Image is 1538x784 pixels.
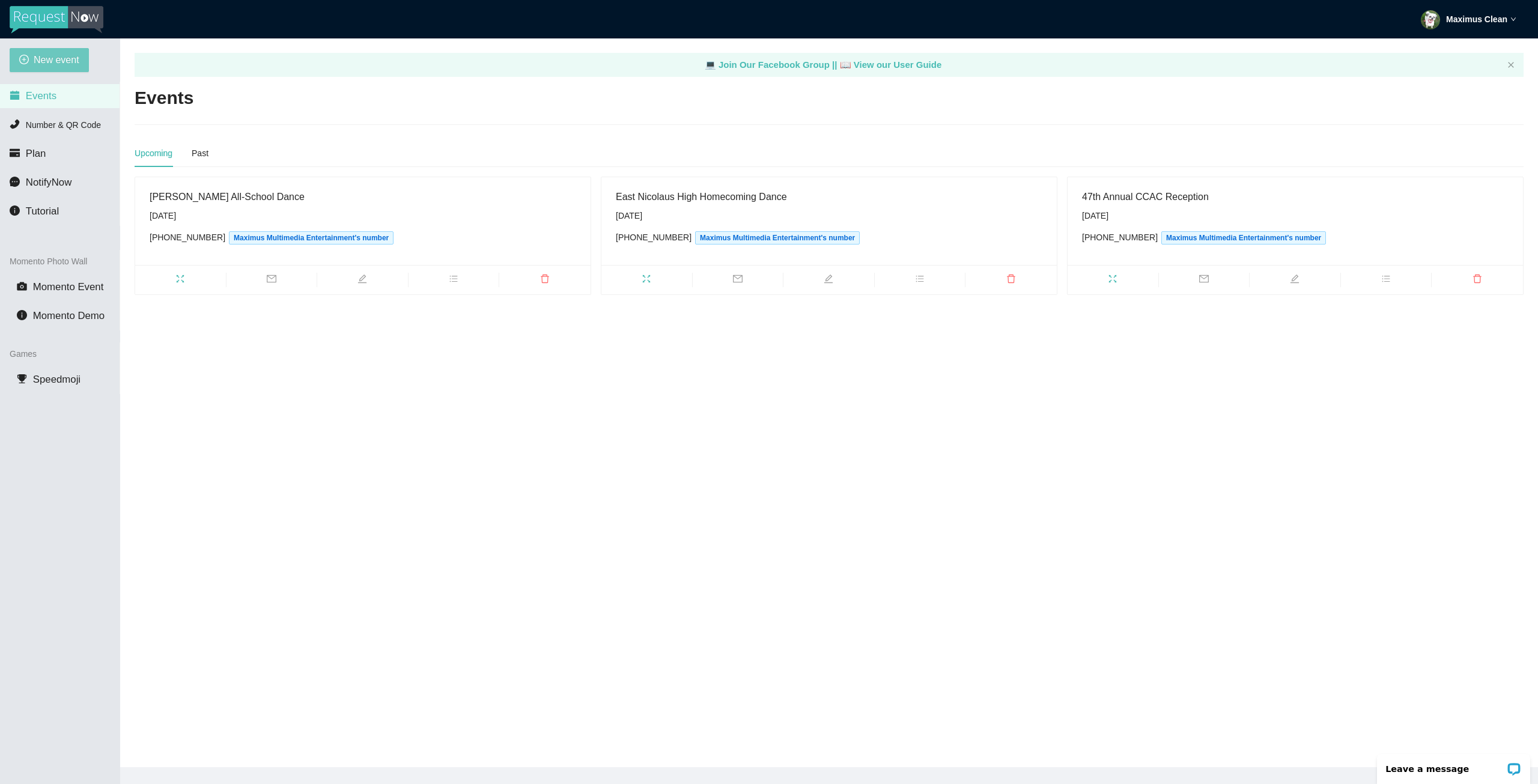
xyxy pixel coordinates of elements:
span: plus-circle [19,55,29,66]
span: Maximus Multimedia Entertainment's number [1161,231,1326,245]
div: [PHONE_NUMBER] [1082,231,1509,245]
div: [DATE] [150,209,576,222]
span: info-circle [10,205,20,216]
span: fullscreen [601,274,692,287]
span: Maximus Multimedia Entertainment's number [695,231,860,245]
span: delete [499,274,591,287]
div: [DATE] [616,209,1042,222]
div: [PHONE_NUMBER] [150,231,576,245]
span: phone [10,119,20,129]
span: bars [1341,274,1432,287]
button: close [1507,61,1515,69]
span: down [1510,16,1516,22]
div: 47th Annual CCAC Reception [1082,189,1509,204]
div: [PERSON_NAME] All-School Dance [150,189,576,204]
span: fullscreen [1068,274,1158,287]
span: edit [783,274,874,287]
div: [PHONE_NUMBER] [616,231,1042,245]
span: edit [1250,274,1340,287]
span: credit-card [10,148,20,158]
span: message [10,177,20,187]
span: Number & QR Code [26,120,101,130]
span: trophy [17,374,27,384]
button: plus-circleNew event [10,48,89,72]
h2: Events [135,86,193,111]
span: close [1507,61,1515,68]
img: RequestNow [10,6,103,34]
span: delete [1432,274,1523,287]
span: bars [875,274,965,287]
span: delete [965,274,1057,287]
div: East Nicolaus High Homecoming Dance [616,189,1042,204]
img: ACg8ocKvMLxJsTDqE32xSOC7ah6oeuB-HR74aes2pRaVS42AcLQHjC0n=s96-c [1421,10,1440,29]
div: [DATE] [1082,209,1509,222]
span: calendar [10,90,20,100]
span: NotifyNow [26,177,71,188]
span: bars [409,274,499,287]
strong: Maximus Clean [1446,14,1507,24]
span: Maximus Multimedia Entertainment's number [229,231,394,245]
div: Past [192,147,208,160]
iframe: LiveChat chat widget [1369,746,1538,784]
span: fullscreen [135,274,226,287]
span: Tutorial [26,205,59,217]
span: info-circle [17,310,27,320]
span: mail [226,274,317,287]
span: laptop [840,59,851,70]
span: Momento Demo [33,310,105,321]
span: camera [17,281,27,291]
span: laptop [705,59,716,70]
span: Events [26,90,56,102]
span: Plan [26,148,46,159]
span: New event [34,52,79,67]
span: mail [693,274,783,287]
span: Momento Event [33,281,104,293]
div: Upcoming [135,147,172,160]
a: laptop View our User Guide [840,59,942,70]
span: Speedmoji [33,374,81,385]
span: edit [317,274,408,287]
span: mail [1159,274,1250,287]
a: laptop Join Our Facebook Group || [705,59,840,70]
